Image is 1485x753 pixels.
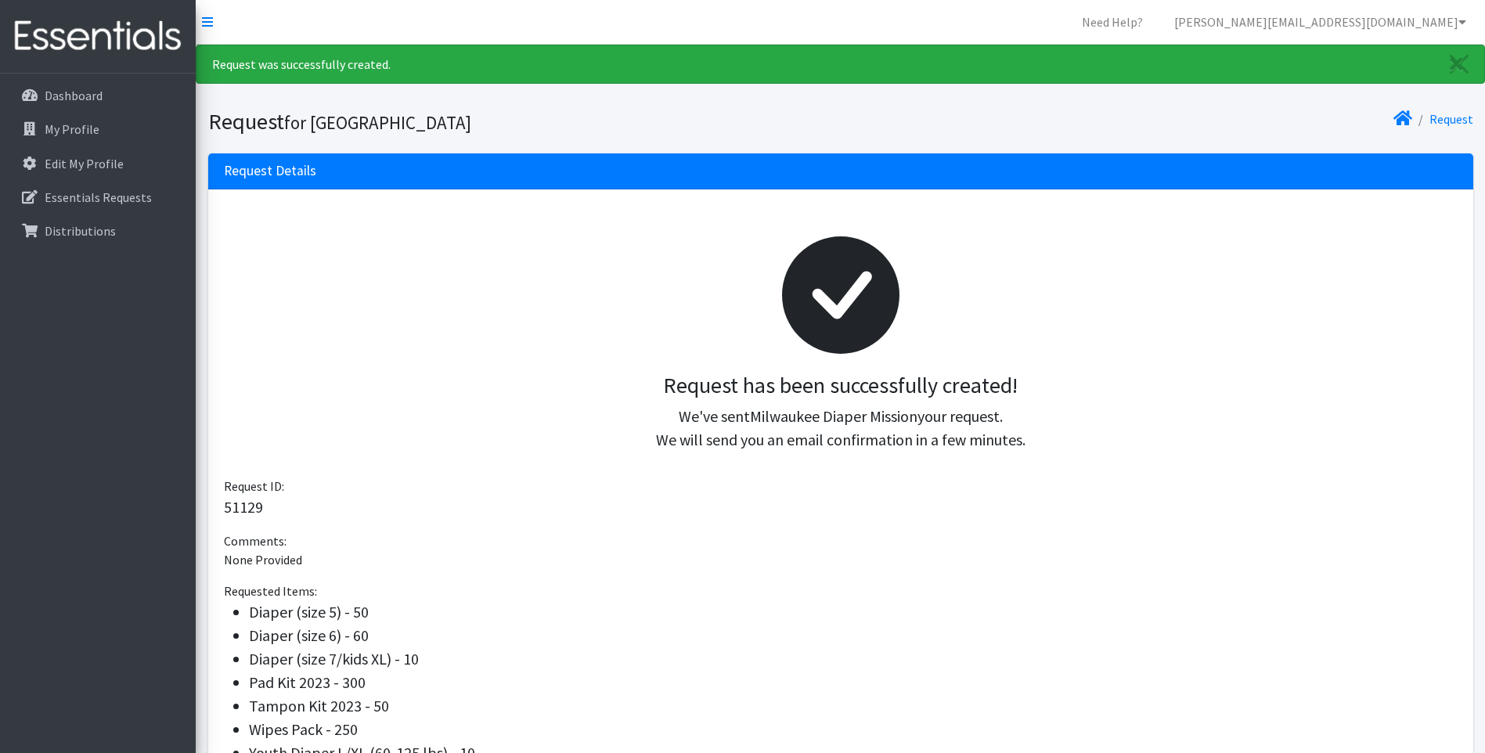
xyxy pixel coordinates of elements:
[224,533,287,549] span: Comments:
[45,189,152,205] p: Essentials Requests
[6,80,189,111] a: Dashboard
[6,148,189,179] a: Edit My Profile
[750,406,917,426] span: Milwaukee Diaper Mission
[6,182,189,213] a: Essentials Requests
[249,718,1458,741] li: Wipes Pack - 250
[249,694,1458,718] li: Tampon Kit 2023 - 50
[249,647,1458,671] li: Diaper (size 7/kids XL) - 10
[6,215,189,247] a: Distributions
[249,624,1458,647] li: Diaper (size 6) - 60
[196,45,1485,84] div: Request was successfully created.
[45,121,99,137] p: My Profile
[45,156,124,171] p: Edit My Profile
[284,111,471,134] small: for [GEOGRAPHIC_DATA]
[249,671,1458,694] li: Pad Kit 2023 - 300
[1162,6,1479,38] a: [PERSON_NAME][EMAIL_ADDRESS][DOMAIN_NAME]
[236,373,1445,399] h3: Request has been successfully created!
[208,108,835,135] h1: Request
[224,552,302,567] span: None Provided
[1434,45,1484,83] a: Close
[236,405,1445,452] p: We've sent your request. We will send you an email confirmation in a few minutes.
[224,583,317,599] span: Requested Items:
[249,600,1458,624] li: Diaper (size 5) - 50
[1429,111,1473,127] a: Request
[224,495,1458,519] p: 51129
[224,478,284,494] span: Request ID:
[6,10,189,63] img: HumanEssentials
[1069,6,1155,38] a: Need Help?
[6,113,189,145] a: My Profile
[45,88,103,103] p: Dashboard
[224,163,316,179] h3: Request Details
[45,223,116,239] p: Distributions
